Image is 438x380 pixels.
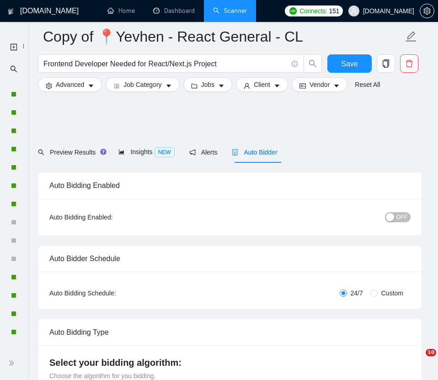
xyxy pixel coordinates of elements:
[420,7,434,15] a: setting
[107,7,135,15] a: homeHome
[274,82,280,89] span: caret-down
[155,147,175,157] span: NEW
[183,77,233,92] button: folderJobscaret-down
[289,7,297,15] img: upwork-logo.png
[299,6,327,16] span: Connects:
[38,77,102,92] button: settingAdvancedcaret-down
[49,246,411,272] div: Auto Bidder Schedule
[347,288,367,298] span: 24/7
[351,8,357,14] span: user
[49,212,170,222] div: Auto Bidding Enabled:
[56,80,84,90] span: Advanced
[49,288,170,298] div: Auto Bidding Schedule:
[189,149,196,155] span: notification
[232,149,238,155] span: robot
[49,172,411,198] div: Auto Bidding Enabled
[400,54,418,73] button: delete
[299,82,306,89] span: idcard
[10,37,17,56] a: New Scanner
[118,149,125,155] span: area-chart
[304,59,321,68] span: search
[236,77,288,92] button: userClientcaret-down
[378,288,407,298] span: Custom
[191,82,198,89] span: folder
[292,77,347,92] button: idcardVendorcaret-down
[88,82,94,89] span: caret-down
[43,58,288,70] input: Search Freelance Jobs...
[218,82,224,89] span: caret-down
[99,148,107,156] div: Tooltip anchor
[327,54,372,73] button: Save
[401,59,418,68] span: delete
[153,7,195,15] a: dashboardDashboard
[213,7,247,15] a: searchScanner
[377,59,395,68] span: copy
[377,54,395,73] button: copy
[38,149,104,156] span: Preview Results
[420,7,434,15] span: setting
[420,4,434,18] button: setting
[8,4,14,19] img: logo
[8,359,17,368] span: double-right
[244,82,250,89] span: user
[3,37,24,56] li: New Scanner
[43,25,403,48] input: Scanner name...
[118,148,174,155] span: Insights
[254,80,270,90] span: Client
[341,58,358,70] span: Save
[166,82,172,89] span: caret-down
[49,356,411,369] h4: Select your bidding algorithm:
[201,80,215,90] span: Jobs
[329,6,339,16] span: 151
[310,80,330,90] span: Vendor
[426,349,436,356] span: 10
[113,82,120,89] span: bars
[106,77,179,92] button: barsJob Categorycaret-down
[333,82,340,89] span: caret-down
[189,149,218,156] span: Alerts
[10,59,17,78] span: search
[123,80,161,90] span: Job Category
[304,54,322,73] button: search
[407,349,429,371] iframe: Intercom live chat
[355,80,380,90] a: Reset All
[46,82,52,89] span: setting
[49,319,411,345] div: Auto Bidding Type
[292,61,298,67] span: info-circle
[396,212,407,222] span: OFF
[38,149,44,155] span: search
[405,31,417,43] span: edit
[232,149,277,156] span: Auto Bidder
